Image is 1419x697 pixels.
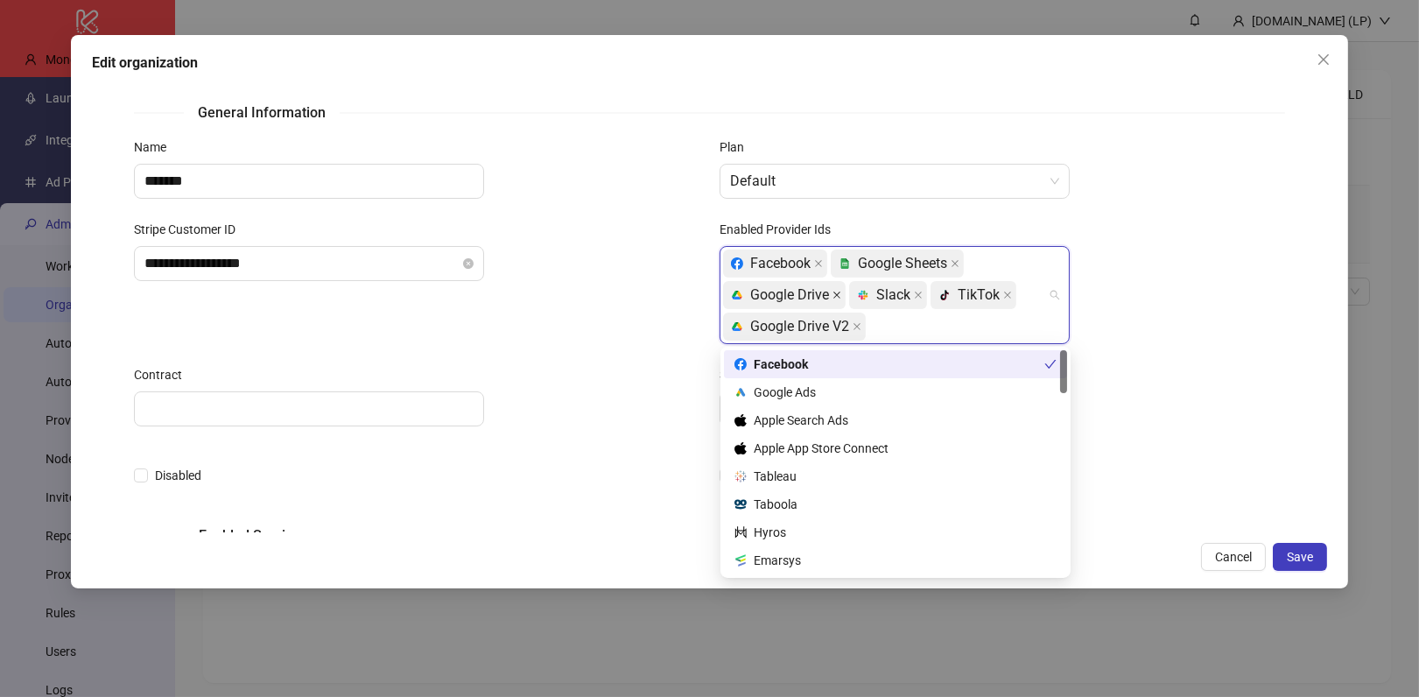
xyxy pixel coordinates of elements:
[184,102,340,123] span: General Information
[185,525,321,546] span: Enabled Services
[731,282,829,308] div: Google Drive
[92,53,1327,74] div: Edit organization
[144,253,460,274] input: Stripe Customer ID
[463,258,474,269] button: close-circle
[1044,358,1057,370] span: check
[1201,543,1266,571] button: Cancel
[1287,550,1313,564] span: Save
[134,391,484,426] input: Contract
[1310,46,1338,74] button: Close
[720,137,755,157] label: Plan
[853,322,861,331] span: close
[734,383,1057,402] div: Google Ads
[734,355,1044,374] div: Facebook
[720,220,842,239] label: Enabled Provider Ids
[734,411,1057,430] div: Apple Search Ads
[734,523,1057,542] div: Hyros
[731,313,849,340] div: Google Drive V2
[731,250,811,277] div: Facebook
[134,137,178,157] label: Name
[914,291,923,299] span: close
[832,291,841,299] span: close
[1317,53,1331,67] span: close
[839,250,947,277] div: Google Sheets
[814,259,823,268] span: close
[734,439,1057,458] div: Apple App Store Connect
[1273,543,1327,571] button: Save
[134,220,247,239] label: Stripe Customer ID
[869,313,873,341] input: Enabled Provider Ids
[134,164,484,199] input: Name
[951,259,959,268] span: close
[134,365,193,384] label: Contract
[734,495,1057,514] div: Taboola
[938,282,1000,308] div: TikTok
[734,551,1057,570] div: Emarsys
[857,282,910,308] div: Slack
[734,467,1057,486] div: Tableau
[730,165,1059,198] span: Default
[1215,550,1252,564] span: Cancel
[1003,291,1012,299] span: close
[148,466,208,485] span: Disabled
